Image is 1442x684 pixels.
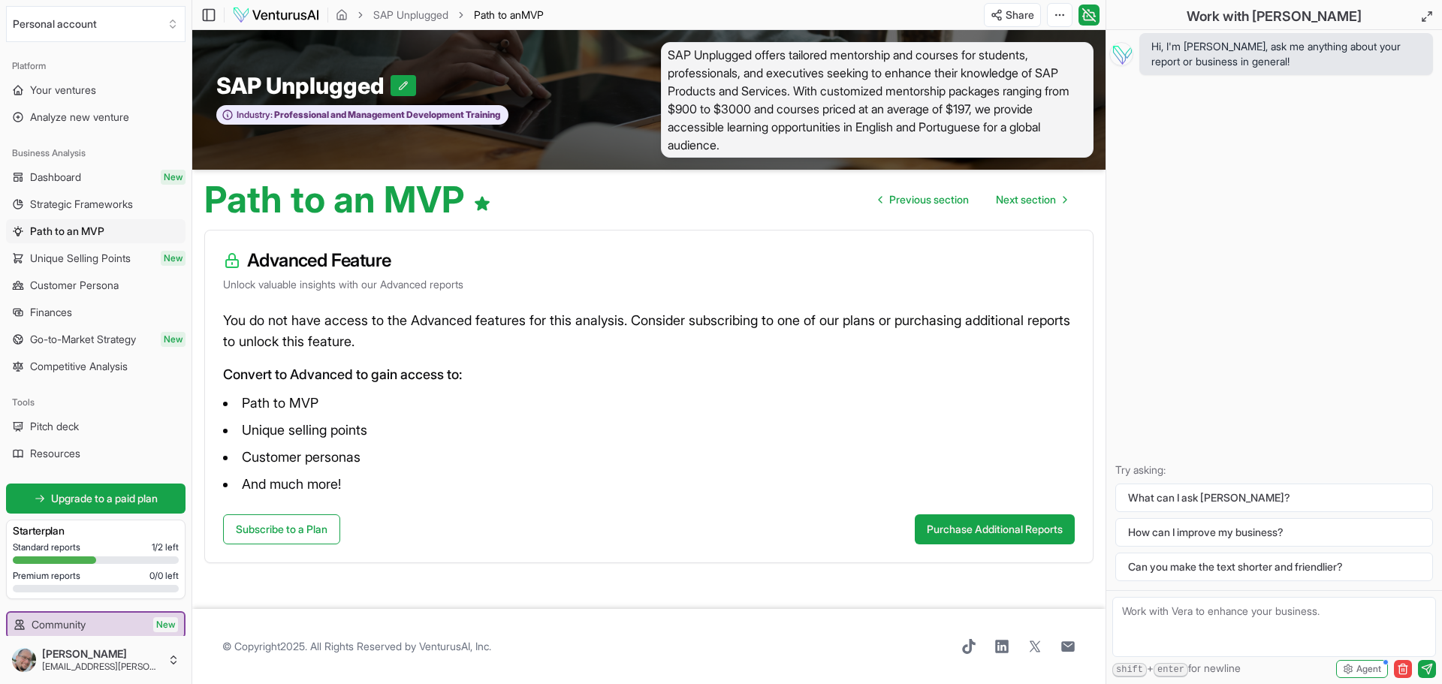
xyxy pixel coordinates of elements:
span: Professional and Management Development Training [273,109,500,121]
div: Platform [6,54,186,78]
li: Customer personas [223,445,1075,469]
span: Standard reports [13,541,80,553]
h1: Path to an MVP [204,182,491,218]
span: Strategic Frameworks [30,197,133,212]
span: Pitch deck [30,419,79,434]
span: SAP Unplugged offers tailored mentorship and courses for students, professionals, and executives ... [661,42,1094,158]
a: Subscribe to a Plan [223,514,340,544]
div: Tools [6,390,186,414]
img: ACg8ocKcDB-j6KIUnNKMfaB-i-GJ8mAIplgebc3IJnN8gRBDW9fdn3ToDA=s96-c [12,648,36,672]
nav: pagination [867,185,1078,215]
h3: Starter plan [13,523,179,538]
button: Share [984,3,1041,27]
span: Your ventures [30,83,96,98]
span: [PERSON_NAME] [42,647,161,661]
li: Unique selling points [223,418,1075,442]
p: You do not have access to the Advanced features for this analysis. Consider subscribing to one of... [223,310,1075,352]
div: Business Analysis [6,141,186,165]
span: Hi, I'm [PERSON_NAME], ask me anything about your report or business in general! [1151,39,1421,69]
p: Convert to Advanced to gain access to: [223,364,1075,385]
button: Purchase Additional Reports [915,514,1075,544]
span: Analyze new venture [30,110,129,125]
span: 0 / 0 left [149,570,179,582]
span: Industry: [237,109,273,121]
span: [EMAIL_ADDRESS][PERSON_NAME][DOMAIN_NAME] [42,661,161,673]
span: SAP Unplugged [216,72,391,99]
a: DashboardNew [6,165,186,189]
li: Path to MVP [223,391,1075,415]
a: SAP Unplugged [373,8,448,23]
kbd: shift [1112,663,1147,677]
button: Industry:Professional and Management Development Training [216,105,508,125]
span: Dashboard [30,170,81,185]
span: New [153,617,178,632]
span: Share [1006,8,1034,23]
span: Community [32,617,86,632]
span: Agent [1356,663,1381,675]
nav: breadcrumb [336,8,544,23]
span: Path to an [474,8,521,21]
span: Path to an MVP [30,224,104,239]
a: Go to previous page [867,185,981,215]
a: Path to an MVP [6,219,186,243]
a: Analyze new venture [6,105,186,129]
span: + for newline [1112,661,1241,677]
span: 1 / 2 left [152,541,179,553]
a: Go to next page [984,185,1078,215]
kbd: enter [1154,663,1188,677]
button: Select an organization [6,6,186,42]
a: VenturusAI, Inc [419,640,489,652]
span: © Copyright 2025 . All Rights Reserved by . [222,639,491,654]
a: Go-to-Market StrategyNew [6,327,186,351]
button: [PERSON_NAME][EMAIL_ADDRESS][PERSON_NAME][DOMAIN_NAME] [6,642,186,678]
span: Competitive Analysis [30,359,128,374]
a: Customer Persona [6,273,186,297]
a: Pitch deck [6,414,186,438]
img: logo [232,6,320,24]
a: Unique Selling PointsNew [6,246,186,270]
a: Finances [6,300,186,324]
a: CommunityNew [8,613,184,637]
span: New [161,170,186,185]
span: New [161,332,186,347]
span: Resources [30,446,80,461]
span: Customer Persona [30,278,119,293]
span: Unique Selling Points [30,251,131,266]
span: Upgrade to a paid plan [51,491,158,506]
span: Finances [30,305,72,320]
button: How can I improve my business? [1115,518,1433,547]
button: Agent [1336,660,1388,678]
span: Next section [996,192,1056,207]
span: Path to anMVP [474,8,544,23]
a: Upgrade to a paid plan [6,484,186,514]
p: Try asking: [1115,463,1433,478]
h3: Advanced Feature [223,249,1075,273]
a: Strategic Frameworks [6,192,186,216]
a: Resources [6,441,186,466]
img: Vera [1109,42,1133,66]
button: What can I ask [PERSON_NAME]? [1115,484,1433,512]
span: Premium reports [13,570,80,582]
span: Previous section [889,192,969,207]
a: Competitive Analysis [6,354,186,378]
span: Go-to-Market Strategy [30,332,136,347]
span: New [161,251,186,266]
h2: Work with [PERSON_NAME] [1187,6,1362,27]
a: Your ventures [6,78,186,102]
button: Can you make the text shorter and friendlier? [1115,553,1433,581]
li: And much more! [223,472,1075,496]
p: Unlock valuable insights with our Advanced reports [223,277,1075,292]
